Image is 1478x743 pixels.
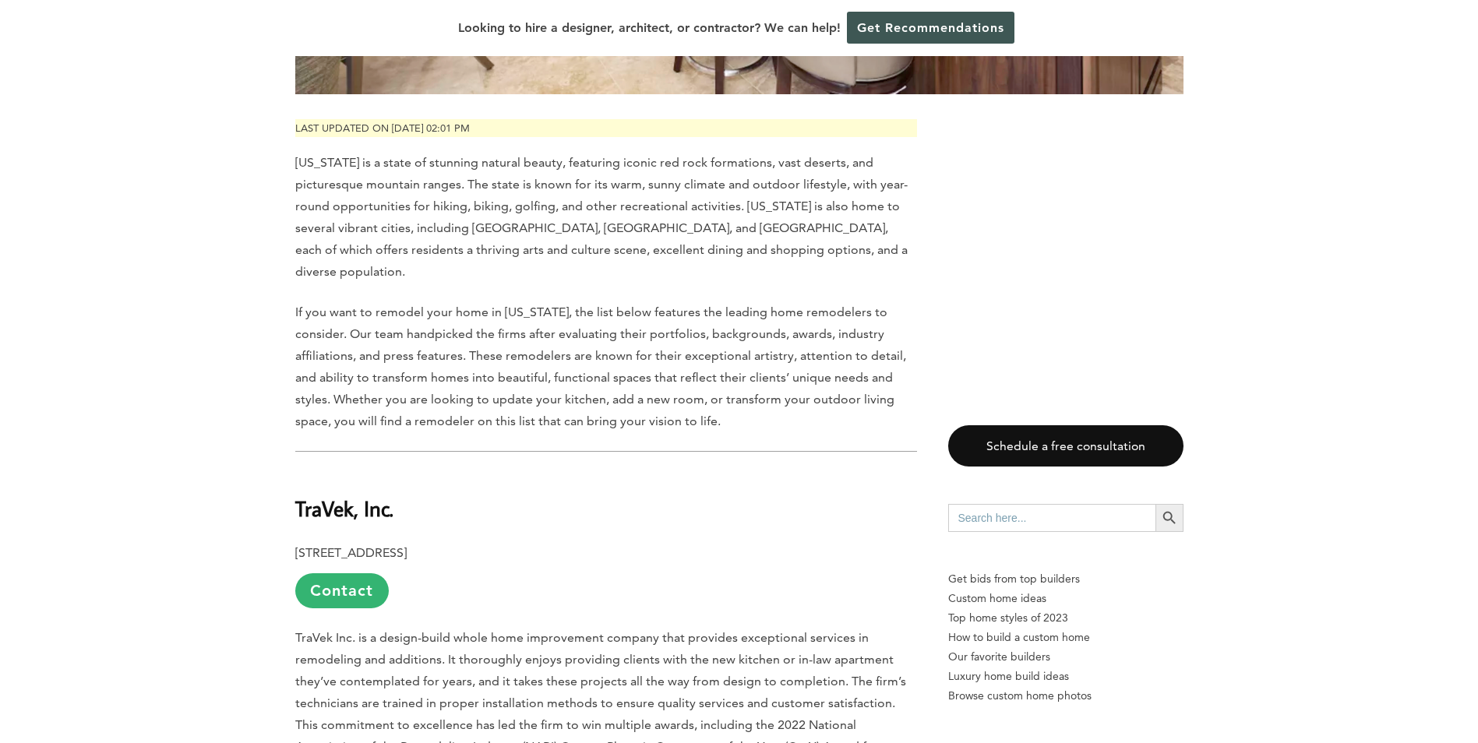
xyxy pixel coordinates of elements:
[295,545,407,560] b: [STREET_ADDRESS]
[295,119,917,137] p: Last updated on [DATE] 02:01 pm
[295,155,908,279] span: [US_STATE] is a state of stunning natural beauty, featuring iconic red rock formations, vast dese...
[948,628,1183,647] a: How to build a custom home
[948,425,1183,467] a: Schedule a free consultation
[847,12,1014,44] a: Get Recommendations
[295,495,393,522] b: TraVek, Inc.
[295,305,906,428] span: If you want to remodel your home in [US_STATE], the list below features the leading home remodele...
[295,573,389,608] a: Contact
[948,608,1183,628] a: Top home styles of 2023
[948,647,1183,667] a: Our favorite builders
[948,667,1183,686] a: Luxury home build ideas
[948,504,1155,532] input: Search here...
[948,686,1183,706] a: Browse custom home photos
[948,589,1183,608] a: Custom home ideas
[948,569,1183,589] p: Get bids from top builders
[1161,509,1178,526] svg: Search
